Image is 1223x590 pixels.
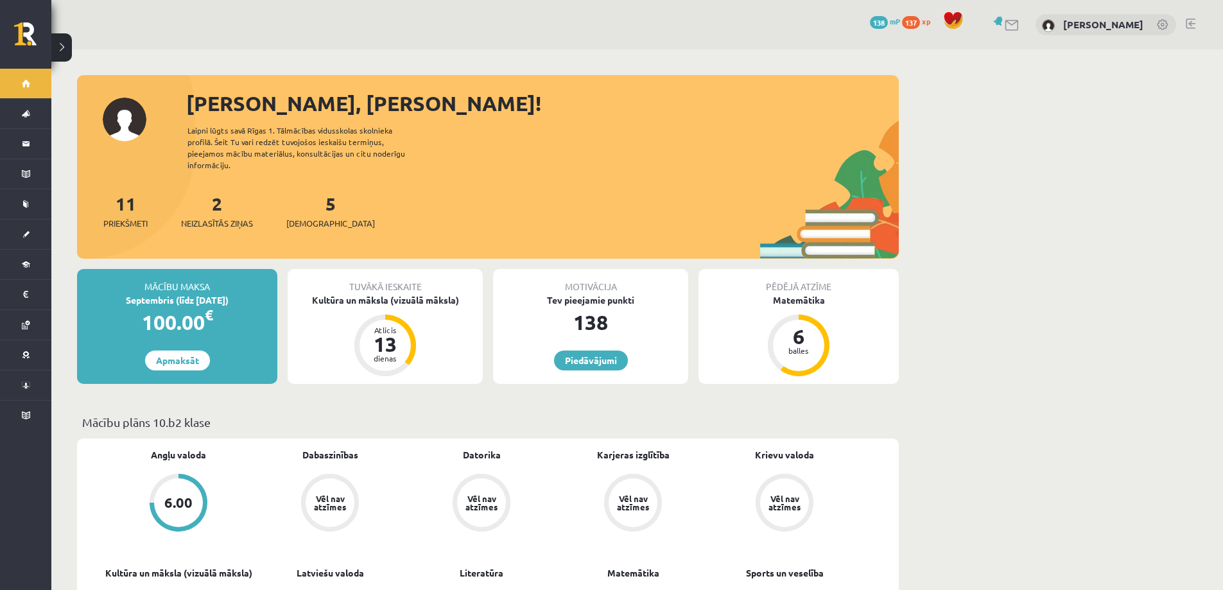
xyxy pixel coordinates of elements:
[698,293,899,307] div: Matemātika
[181,217,253,230] span: Neizlasītās ziņas
[105,566,252,580] a: Kultūra un māksla (vizuālā māksla)
[186,88,899,119] div: [PERSON_NAME], [PERSON_NAME]!
[902,16,920,29] span: 137
[463,448,501,462] a: Datorika
[1042,19,1055,32] img: Emīls Miķelsons
[493,307,688,338] div: 138
[77,293,277,307] div: Septembris (līdz [DATE])
[406,474,557,534] a: Vēl nav atzīmes
[205,306,213,324] span: €
[286,192,375,230] a: 5[DEMOGRAPHIC_DATA]
[77,307,277,338] div: 100.00
[902,16,937,26] a: 137 xp
[709,474,860,534] a: Vēl nav atzīmes
[366,326,404,334] div: Atlicis
[103,217,148,230] span: Priekšmeti
[187,125,428,171] div: Laipni lūgts savā Rīgas 1. Tālmācības vidusskolas skolnieka profilā. Šeit Tu vari redzēt tuvojošo...
[698,269,899,293] div: Pēdējā atzīme
[493,269,688,293] div: Motivācija
[464,494,499,511] div: Vēl nav atzīmes
[460,566,503,580] a: Literatūra
[779,347,818,354] div: balles
[103,192,148,230] a: 11Priekšmeti
[1063,18,1143,31] a: [PERSON_NAME]
[82,413,894,431] p: Mācību plāns 10.b2 klase
[366,334,404,354] div: 13
[698,293,899,378] a: Matemātika 6 balles
[615,494,651,511] div: Vēl nav atzīmes
[493,293,688,307] div: Tev pieejamie punkti
[746,566,824,580] a: Sports un veselība
[181,192,253,230] a: 2Neizlasītās ziņas
[557,474,709,534] a: Vēl nav atzīmes
[870,16,900,26] a: 138 mP
[755,448,814,462] a: Krievu valoda
[870,16,888,29] span: 138
[366,354,404,362] div: dienas
[767,494,802,511] div: Vēl nav atzīmes
[779,326,818,347] div: 6
[288,269,483,293] div: Tuvākā ieskaite
[554,351,628,370] a: Piedāvājumi
[254,474,406,534] a: Vēl nav atzīmes
[288,293,483,378] a: Kultūra un māksla (vizuālā māksla) Atlicis 13 dienas
[145,351,210,370] a: Apmaksāt
[103,474,254,534] a: 6.00
[151,448,206,462] a: Angļu valoda
[164,496,193,510] div: 6.00
[288,293,483,307] div: Kultūra un māksla (vizuālā māksla)
[297,566,364,580] a: Latviešu valoda
[597,448,670,462] a: Karjeras izglītība
[77,269,277,293] div: Mācību maksa
[607,566,659,580] a: Matemātika
[302,448,358,462] a: Dabaszinības
[286,217,375,230] span: [DEMOGRAPHIC_DATA]
[312,494,348,511] div: Vēl nav atzīmes
[14,22,51,55] a: Rīgas 1. Tālmācības vidusskola
[890,16,900,26] span: mP
[922,16,930,26] span: xp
